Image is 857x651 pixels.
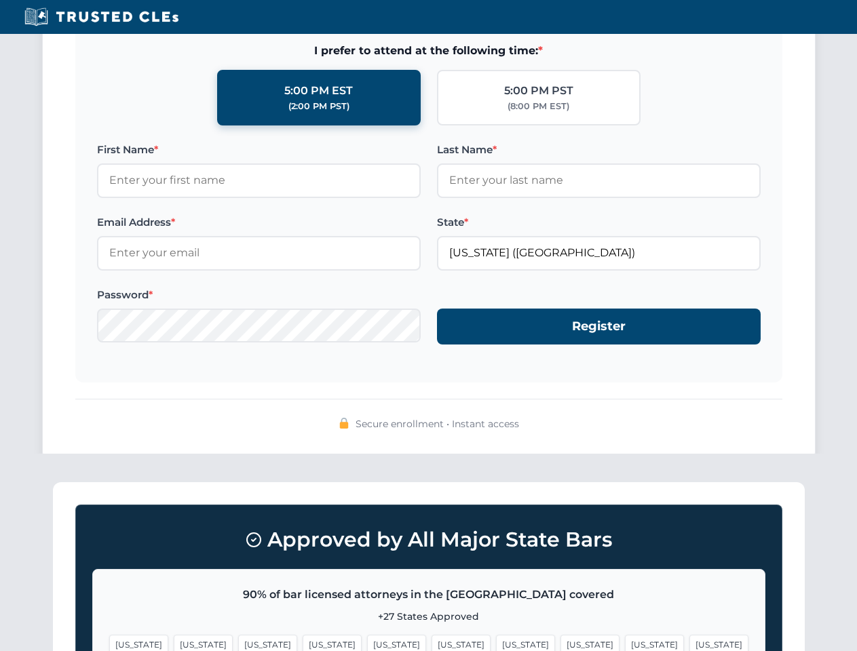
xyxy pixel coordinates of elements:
[437,309,761,344] button: Register
[97,236,421,270] input: Enter your email
[20,7,183,27] img: Trusted CLEs
[97,287,421,303] label: Password
[356,416,519,431] span: Secure enrollment • Instant access
[109,586,748,604] p: 90% of bar licensed attorneys in the [GEOGRAPHIC_DATA] covered
[508,100,569,113] div: (8:00 PM EST)
[97,42,761,60] span: I prefer to attend at the following time:
[339,418,349,429] img: 🔒
[97,163,421,197] input: Enter your first name
[109,609,748,624] p: +27 States Approved
[284,82,353,100] div: 5:00 PM EST
[437,236,761,270] input: Florida (FL)
[437,142,761,158] label: Last Name
[437,163,761,197] input: Enter your last name
[97,214,421,231] label: Email Address
[92,521,765,558] h3: Approved by All Major State Bars
[504,82,573,100] div: 5:00 PM PST
[437,214,761,231] label: State
[288,100,349,113] div: (2:00 PM PST)
[97,142,421,158] label: First Name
